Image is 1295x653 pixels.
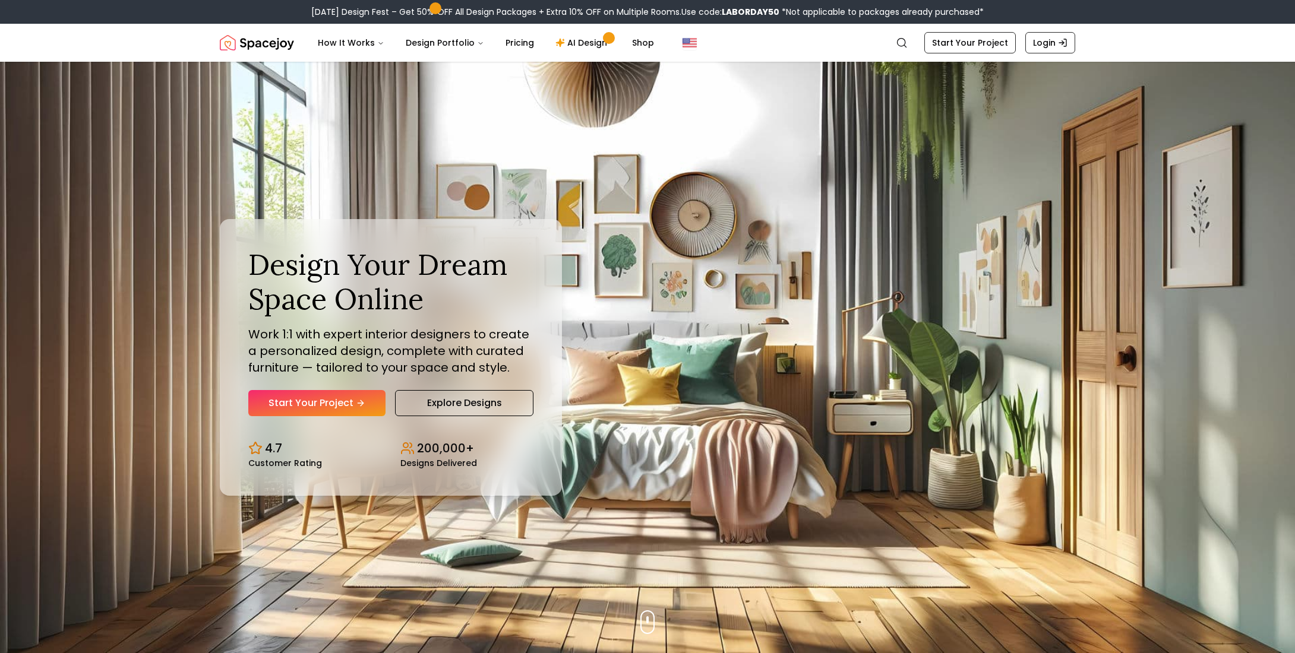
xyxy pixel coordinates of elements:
img: Spacejoy Logo [220,31,294,55]
p: Work 1:1 with expert interior designers to create a personalized design, complete with curated fu... [248,326,533,376]
span: Use code: [681,6,779,18]
button: How It Works [308,31,394,55]
a: Shop [623,31,664,55]
h1: Design Your Dream Space Online [248,248,533,316]
a: Login [1025,32,1075,53]
a: AI Design [546,31,620,55]
small: Customer Rating [248,459,322,467]
nav: Main [308,31,664,55]
a: Start Your Project [248,390,386,416]
b: LABORDAY50 [722,6,779,18]
a: Explore Designs [395,390,533,416]
p: 4.7 [265,440,282,457]
div: [DATE] Design Fest – Get 50% OFF All Design Packages + Extra 10% OFF on Multiple Rooms. [311,6,984,18]
a: Start Your Project [924,32,1016,53]
div: Design stats [248,430,533,467]
button: Design Portfolio [396,31,494,55]
span: *Not applicable to packages already purchased* [779,6,984,18]
a: Pricing [496,31,544,55]
nav: Global [220,24,1075,62]
small: Designs Delivered [400,459,477,467]
p: 200,000+ [417,440,474,457]
img: United States [683,36,697,50]
a: Spacejoy [220,31,294,55]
